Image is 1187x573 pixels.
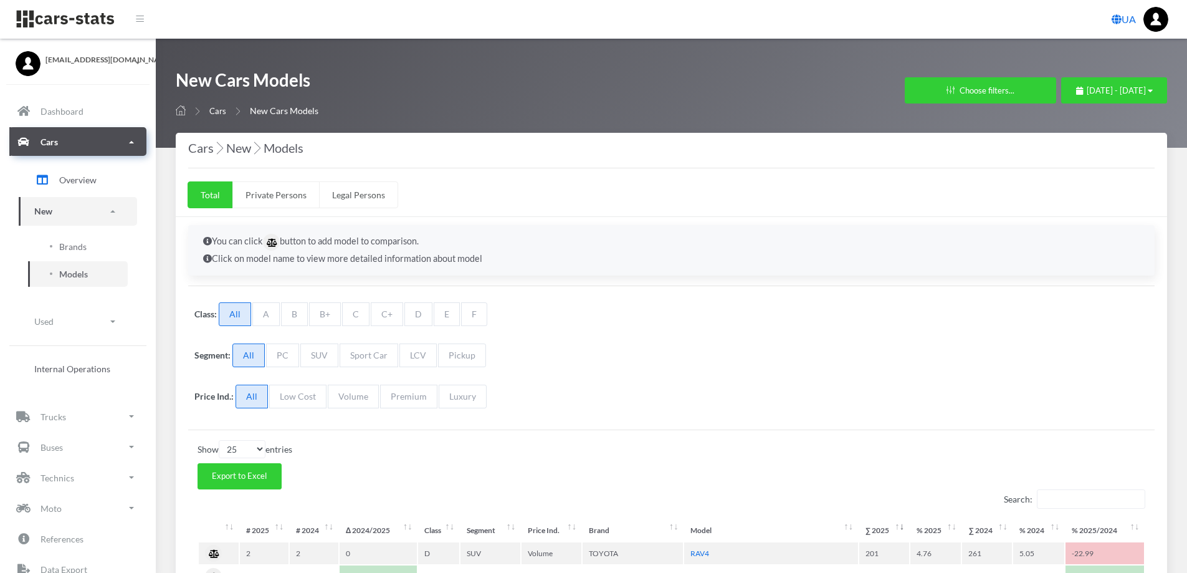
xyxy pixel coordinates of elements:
th: : activate to sort column ascending [199,519,239,541]
span: A [252,302,280,326]
span: Luxury [439,385,487,408]
span: D [404,302,432,326]
td: TOYOTA [583,542,684,564]
a: Buses [9,433,146,461]
span: B [281,302,308,326]
button: [DATE] - [DATE] [1061,77,1167,104]
a: New [19,198,137,226]
span: C+ [371,302,403,326]
label: Search: [1004,489,1145,509]
select: Showentries [219,440,265,458]
a: Dashboard [9,97,146,126]
span: B+ [309,302,341,326]
th: %&nbsp;2024: activate to sort column ascending [1013,519,1064,541]
a: RAV4 [690,549,709,558]
a: Brands [28,234,128,259]
th: #&nbsp;2025 : activate to sort column ascending [240,519,288,541]
a: Cars [9,128,146,156]
div: You can click button to add model to comparison. Click on model name to view more detailed inform... [188,225,1155,276]
td: SUV [460,542,520,564]
td: Volume [522,542,581,564]
img: navbar brand [16,9,115,29]
a: Moto [9,494,146,522]
span: All [236,385,268,408]
h1: New Cars Models [176,69,318,98]
input: Search: [1037,489,1145,509]
span: Models [59,267,88,281]
p: Dashboard [41,104,83,119]
p: Technics [41,470,74,486]
p: References [41,531,83,547]
span: F [461,302,487,326]
th: Price Ind.: activate to sort column ascending [522,519,581,541]
a: Cars [209,106,226,116]
span: SUV [300,344,338,367]
th: ∑&nbsp;2025: activate to sort column ascending [859,519,909,541]
span: New Cars Models [250,105,318,116]
label: Price Ind.: [194,390,234,403]
span: Low Cost [269,385,327,408]
td: 4.76 [910,542,961,564]
th: #&nbsp;2024 : activate to sort column ascending [290,519,338,541]
th: Class: activate to sort column ascending [418,519,459,541]
a: Internal Operations [19,356,137,382]
a: References [9,524,146,553]
a: Total [188,181,233,208]
td: 2 [290,542,338,564]
span: C [342,302,369,326]
label: Show entries [198,440,292,458]
th: Model: activate to sort column ascending [684,519,858,541]
label: Class: [194,307,217,320]
span: LCV [399,344,437,367]
td: 261 [962,542,1012,564]
span: Premium [380,385,437,408]
td: 0 [340,542,417,564]
p: Cars [41,134,58,150]
th: Segment: activate to sort column ascending [460,519,520,541]
label: Segment: [194,349,231,362]
span: Brands [59,240,87,253]
p: Trucks [41,409,66,425]
th: %&nbsp;2025/2024: activate to sort column ascending [1065,519,1144,541]
span: [DATE] - [DATE] [1087,85,1146,95]
span: PC [266,344,299,367]
span: [EMAIL_ADDRESS][DOMAIN_NAME] [45,54,140,65]
p: New [34,204,52,219]
a: Technics [9,463,146,492]
span: Overview [59,173,97,186]
span: Export to Excel [212,471,267,481]
button: Export to Excel [198,463,282,489]
span: Sport Car [340,344,398,367]
span: E [434,302,460,326]
a: Used [19,307,137,335]
h4: Cars New Models [188,138,1155,158]
span: Volume [328,385,379,408]
td: 5.05 [1013,542,1064,564]
span: Pickup [438,344,486,367]
a: Private Persons [232,181,320,208]
img: ... [1143,7,1168,32]
span: All [219,302,251,326]
a: Trucks [9,402,146,431]
p: Used [34,314,54,329]
a: Models [28,261,128,287]
td: -22.99 [1065,542,1144,564]
th: Brand: activate to sort column ascending [583,519,684,541]
th: %&nbsp;2025: activate to sort column ascending [910,519,961,541]
a: Overview [19,165,137,196]
td: D [418,542,459,564]
a: UA [1107,7,1141,32]
span: All [232,344,265,367]
th: Δ&nbsp;2024/2025: activate to sort column ascending [340,519,417,541]
a: [EMAIL_ADDRESS][DOMAIN_NAME] [16,51,140,65]
p: Buses [41,440,63,455]
span: Internal Operations [34,362,110,375]
button: Choose filters... [905,77,1056,104]
a: Legal Persons [319,181,398,208]
td: 2 [240,542,288,564]
td: 201 [859,542,909,564]
p: Moto [41,501,62,516]
th: ∑&nbsp;2024: activate to sort column ascending [962,519,1012,541]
